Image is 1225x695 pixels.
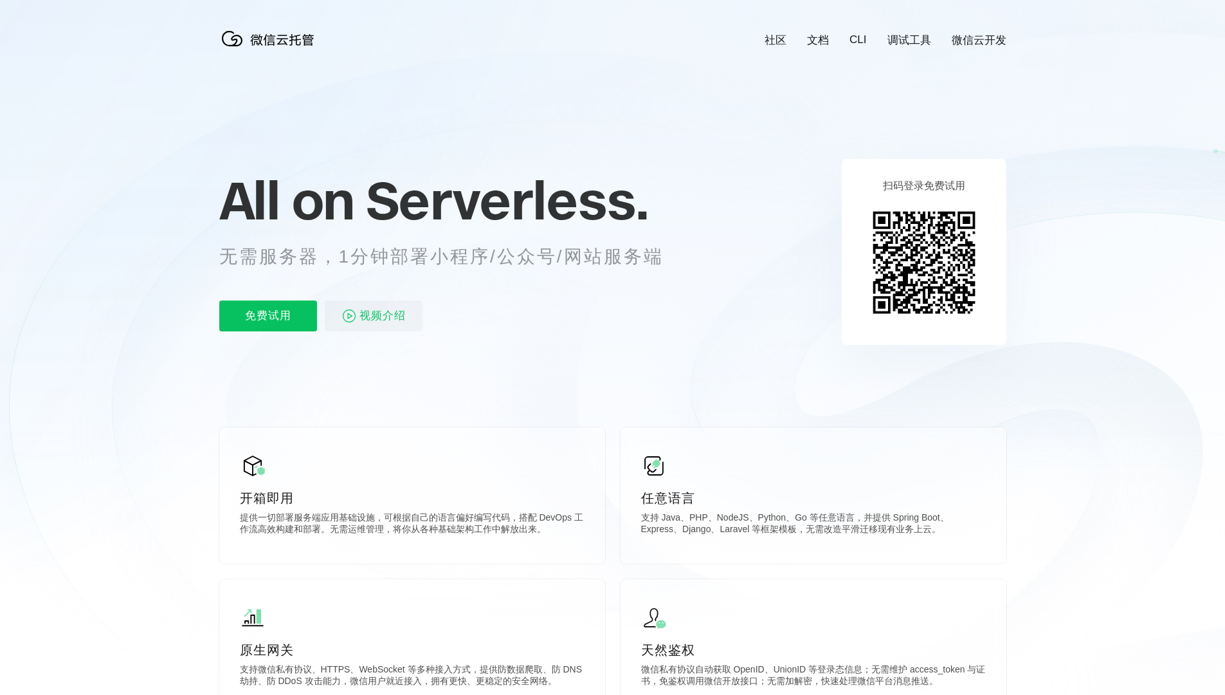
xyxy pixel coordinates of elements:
[219,26,322,51] img: 微信云托管
[641,512,986,538] p: 支持 Java、PHP、NodeJS、Python、Go 等任意语言，并提供 Spring Boot、Express、Django、Laravel 等框架模板，无需改造平滑迁移现有业务上云。
[952,33,1006,48] a: 微信云开发
[641,664,986,690] p: 微信私有协议自动获取 OpenID、UnionID 等登录态信息；无需维护 access_token 与证书，免鉴权调用微信开放接口；无需加解密，快速处理微信平台消息推送。
[883,180,965,193] p: 扫码登录免费试用
[240,641,585,659] p: 原生网关
[641,489,986,507] p: 任意语言
[219,168,354,232] span: All on
[240,489,585,507] p: 开箱即用
[240,664,585,690] p: 支持微信私有协议、HTTPS、WebSocket 等多种接入方式，提供防数据爬取、防 DNS 劫持、防 DDoS 攻击能力，微信用户就近接入，拥有更快、更稳定的安全网络。
[341,308,357,324] img: video_play.svg
[219,301,317,331] p: 免费试用
[641,641,986,659] p: 天然鉴权
[807,33,829,48] a: 文档
[849,33,866,46] a: CLI
[366,168,648,232] span: Serverless.
[765,33,786,48] a: 社区
[219,42,322,53] a: 微信云托管
[240,512,585,538] p: 提供一切部署服务端应用基础设施，可根据自己的语言偏好编写代码，搭配 DevOps 工作流高效构建和部署。无需运维管理，将你从各种基础架构工作中解放出来。
[887,33,931,48] a: 调试工具
[359,301,406,331] span: 视频介绍
[219,244,687,270] p: 无需服务器，1分钟部署小程序/公众号/网站服务端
